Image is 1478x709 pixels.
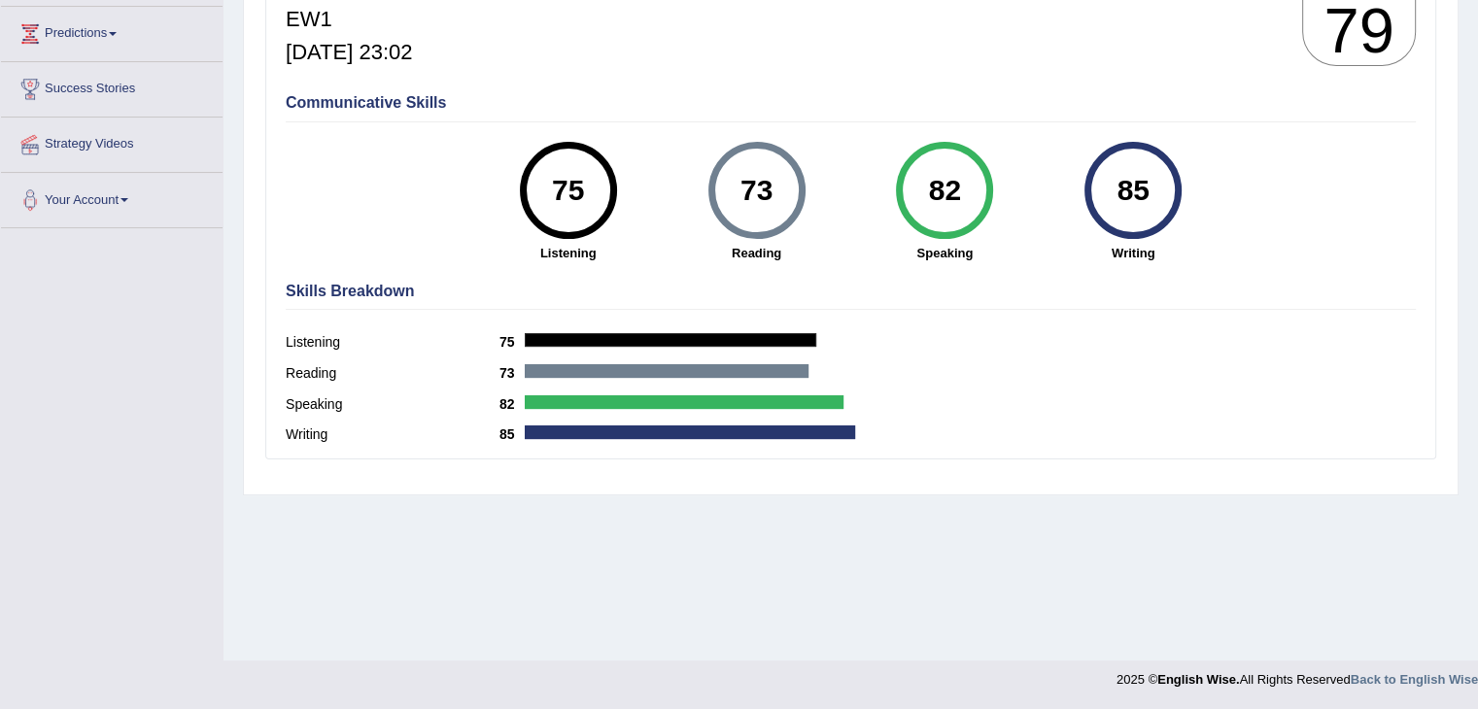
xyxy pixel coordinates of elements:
a: Success Stories [1,62,223,111]
div: 2025 © All Rights Reserved [1117,660,1478,689]
a: Back to English Wise [1351,672,1478,687]
b: 75 [499,334,525,350]
strong: Listening [484,244,653,262]
b: 73 [499,365,525,381]
h4: Skills Breakdown [286,283,1416,300]
h4: Communicative Skills [286,94,1416,112]
a: Your Account [1,173,223,221]
strong: Speaking [860,244,1029,262]
h5: [DATE] 23:02 [286,41,412,64]
div: 82 [910,150,980,231]
b: 82 [499,396,525,412]
a: Strategy Videos [1,118,223,166]
div: 73 [721,150,792,231]
strong: Writing [1048,244,1218,262]
label: Reading [286,363,499,384]
div: 85 [1098,150,1169,231]
label: Listening [286,332,499,353]
h5: EW1 [286,8,412,31]
strong: Reading [672,244,842,262]
b: 85 [499,426,525,442]
div: 75 [533,150,603,231]
a: Predictions [1,7,223,55]
strong: English Wise. [1157,672,1239,687]
label: Speaking [286,394,499,415]
label: Writing [286,424,499,445]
